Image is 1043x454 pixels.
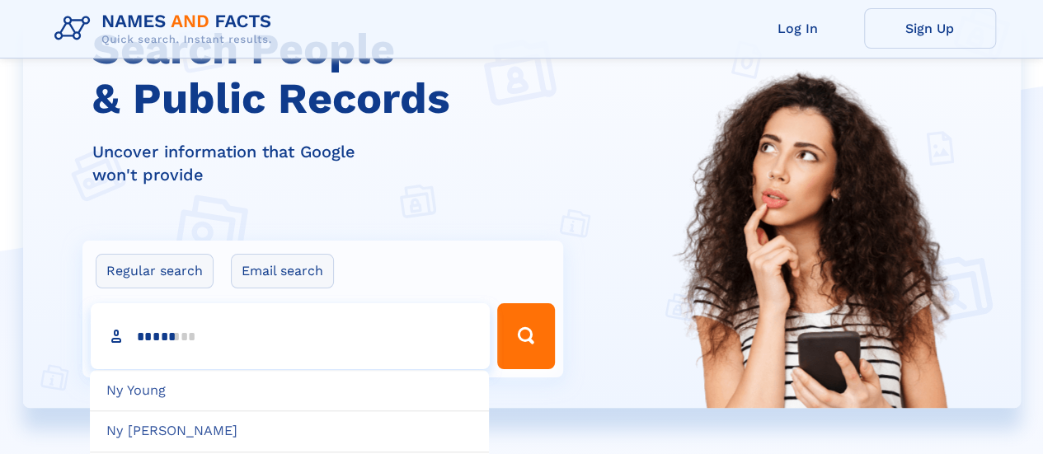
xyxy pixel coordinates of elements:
[92,25,574,124] h1: Search People & Public Records
[96,254,214,288] label: Regular search
[91,303,490,369] input: search input
[90,410,489,452] div: Ny [PERSON_NAME]
[231,254,334,288] label: Email search
[48,7,285,51] img: Logo Names and Facts
[497,303,555,369] button: Search Button
[864,8,996,49] a: Sign Up
[90,370,489,411] div: Ny Young
[732,8,864,49] a: Log In
[92,140,574,186] div: Uncover information that Google won't provide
